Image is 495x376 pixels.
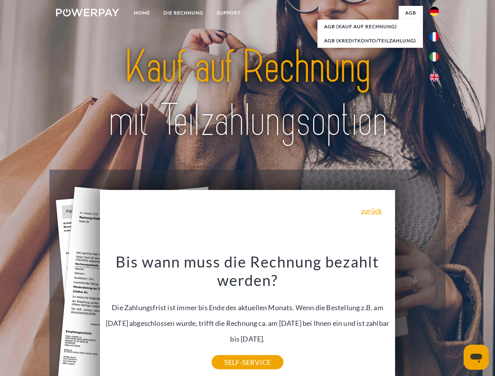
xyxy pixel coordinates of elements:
[317,20,423,34] a: AGB (Kauf auf Rechnung)
[430,72,439,82] img: en
[317,34,423,48] a: AGB (Kreditkonto/Teilzahlung)
[430,7,439,16] img: de
[212,355,283,369] a: SELF-SERVICE
[464,345,489,370] iframe: Schaltfläche zum Öffnen des Messaging-Fensters
[430,32,439,42] img: fr
[56,9,119,16] img: logo-powerpay-white.svg
[127,6,157,20] a: Home
[430,52,439,61] img: it
[75,38,420,150] img: title-powerpay_de.svg
[157,6,210,20] a: DIE RECHNUNG
[210,6,247,20] a: SUPPORT
[105,252,391,362] div: Die Zahlungsfrist ist immer bis Ende des aktuellen Monats. Wenn die Bestellung z.B. am [DATE] abg...
[105,252,391,290] h3: Bis wann muss die Rechnung bezahlt werden?
[399,6,423,20] a: agb
[361,207,382,214] a: zurück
